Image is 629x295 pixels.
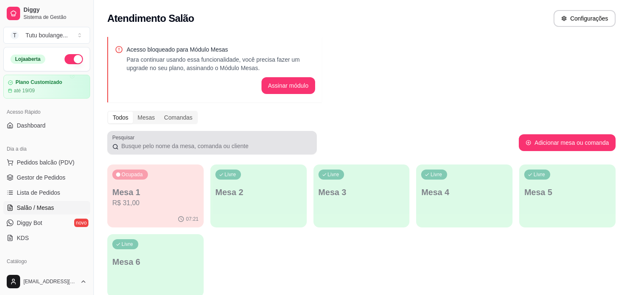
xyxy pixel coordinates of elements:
[17,219,42,227] span: Diggy Bot
[108,112,133,123] div: Todos
[23,14,87,21] span: Sistema de Gestão
[3,272,90,292] button: [EMAIL_ADDRESS][DOMAIN_NAME]
[3,255,90,268] div: Catálogo
[3,156,90,169] button: Pedidos balcão (PDV)
[17,173,65,182] span: Gestor de Pedidos
[421,186,507,198] p: Mesa 4
[3,171,90,184] a: Gestor de Pedidos
[112,186,199,198] p: Mesa 1
[3,231,90,245] a: KDS
[133,112,159,123] div: Mesas
[519,164,616,227] button: LivreMesa 5
[3,27,90,44] button: Select a team
[112,134,137,141] label: Pesquisar
[112,198,199,208] p: R$ 31,00
[225,171,236,178] p: Livre
[17,158,75,167] span: Pedidos balcão (PDV)
[17,188,60,197] span: Lista de Pedidos
[215,186,302,198] p: Mesa 2
[519,134,616,151] button: Adicionar mesa ou comanda
[112,256,199,268] p: Mesa 6
[533,171,545,178] p: Livre
[3,75,90,99] a: Plano Customizadoaté 19/09
[318,186,405,198] p: Mesa 3
[127,55,315,72] p: Para continuar usando essa funcionalidade, você precisa fazer um upgrade no seu plano, assinando ...
[17,121,46,130] span: Dashboard
[328,171,339,178] p: Livre
[210,164,307,227] button: LivreMesa 2
[10,55,45,64] div: Loja aberta
[3,119,90,132] a: Dashboard
[16,79,62,86] article: Plano Customizado
[3,201,90,214] a: Salão / Mesas
[3,216,90,230] a: Diggy Botnovo
[186,216,199,222] p: 07:21
[3,105,90,119] div: Acesso Rápido
[107,164,204,227] button: OcupadaMesa 1R$ 31,0007:21
[524,186,611,198] p: Mesa 5
[430,171,442,178] p: Livre
[3,142,90,156] div: Dia a dia
[122,241,133,248] p: Livre
[17,204,54,212] span: Salão / Mesas
[107,12,194,25] h2: Atendimento Salão
[65,54,83,64] button: Alterar Status
[160,112,197,123] div: Comandas
[17,234,29,242] span: KDS
[14,87,35,94] article: até 19/09
[119,142,312,150] input: Pesquisar
[554,10,616,27] button: Configurações
[3,186,90,199] a: Lista de Pedidos
[26,31,68,39] div: Tutu boulange ...
[23,6,87,14] span: Diggy
[23,278,77,285] span: [EMAIL_ADDRESS][DOMAIN_NAME]
[10,31,19,39] span: T
[416,164,513,227] button: LivreMesa 4
[127,45,315,54] p: Acesso bloqueado para Módulo Mesas
[313,164,410,227] button: LivreMesa 3
[122,171,143,178] p: Ocupada
[3,3,90,23] a: DiggySistema de Gestão
[261,77,316,94] button: Assinar módulo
